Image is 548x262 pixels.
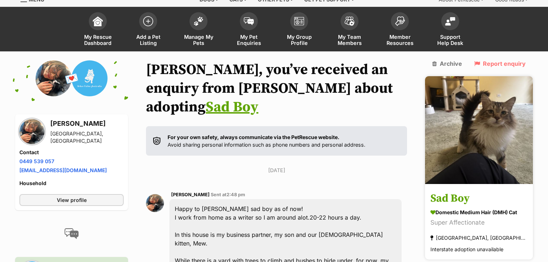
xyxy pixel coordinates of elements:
[227,192,245,197] span: 2:48 pm
[244,17,254,25] img: pet-enquiries-icon-7e3ad2cf08bfb03b45e93fb7055b45f3efa6380592205ae92323e6603595dc1f.svg
[93,16,103,26] img: dashboard-icon-eb2f2d2d3e046f16d808141f083e7271f6b2e854fb5c12c21221c1fb7104beca.svg
[50,119,124,129] h3: [PERSON_NAME]
[19,158,54,164] a: 0449 539 057
[430,209,528,216] div: Domestic Medium Hair (DMH) Cat
[425,9,475,51] a: Support Help Desk
[193,17,204,26] img: manage-my-pets-icon-02211641906a0b7f246fdf0571729dbe1e7629f14944591b6c1af311fb30b64b.svg
[19,119,45,144] img: nadeah miranda profile pic
[375,9,425,51] a: Member Resources
[434,34,466,46] span: Support Help Desk
[73,9,123,51] a: My Rescue Dashboard
[72,60,108,96] img: Urban Feline Australia profile pic
[425,185,533,260] a: Sad Boy Domestic Medium Hair (DMH) Cat Super Affectionate [GEOGRAPHIC_DATA], [GEOGRAPHIC_DATA] In...
[283,34,315,46] span: My Group Profile
[474,60,526,67] a: Report enquiry
[19,180,124,187] h4: Household
[64,71,80,86] span: 💌
[425,76,533,184] img: Sad Boy
[432,60,462,67] a: Archive
[123,9,173,51] a: Add a Pet Listing
[36,60,72,96] img: nadeah miranda profile pic
[143,16,153,26] img: add-pet-listing-icon-0afa8454b4691262ce3f59096e99ab1cd57d4a30225e0717b998d2c9b9846f56.svg
[64,228,79,239] img: conversation-icon-4a6f8262b818ee0b60e3300018af0b2d0b884aa5de6e9bcb8d3d4eeb1a70a7c4.svg
[168,134,339,140] strong: For your own safety, always communicate via the PetRescue website.
[395,16,405,26] img: member-resources-icon-8e73f808a243e03378d46382f2149f9095a855e16c252ad45f914b54edf8863c.svg
[430,233,528,243] div: [GEOGRAPHIC_DATA], [GEOGRAPHIC_DATA]
[82,34,114,46] span: My Rescue Dashboard
[206,98,258,116] a: Sad Boy
[168,133,365,149] p: Avoid sharing personal information such as phone numbers and personal address.
[173,9,224,51] a: Manage My Pets
[445,17,455,26] img: help-desk-icon-fdf02630f3aa405de69fd3d07c3f3aa587a6932b1a1747fa1d2bba05be0121f9.svg
[211,192,245,197] span: Sent at
[19,194,124,206] a: View profile
[333,34,366,46] span: My Team Members
[430,247,503,253] span: Interstate adoption unavailable
[146,194,164,212] img: nadeah miranda profile pic
[430,218,528,228] div: Super Affectionate
[50,130,124,144] div: [GEOGRAPHIC_DATA], [GEOGRAPHIC_DATA]
[171,192,210,197] span: [PERSON_NAME]
[294,17,304,26] img: group-profile-icon-3fa3cf56718a62981997c0bc7e787c4b2cf8bcc04b72c1350f741eb67cf2f40e.svg
[19,149,124,156] h4: Contact
[324,9,375,51] a: My Team Members
[146,166,407,174] p: [DATE]
[384,34,416,46] span: Member Resources
[274,9,324,51] a: My Group Profile
[19,167,107,173] a: [EMAIL_ADDRESS][DOMAIN_NAME]
[57,196,87,204] span: View profile
[430,191,528,207] h3: Sad Boy
[182,34,215,46] span: Manage My Pets
[146,60,407,116] h1: [PERSON_NAME], you’ve received an enquiry from [PERSON_NAME] about adopting
[224,9,274,51] a: My Pet Enquiries
[132,34,164,46] span: Add a Pet Listing
[233,34,265,46] span: My Pet Enquiries
[344,17,355,26] img: team-members-icon-5396bd8760b3fe7c0b43da4ab00e1e3bb1a5d9ba89233759b79545d2d3fc5d0d.svg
